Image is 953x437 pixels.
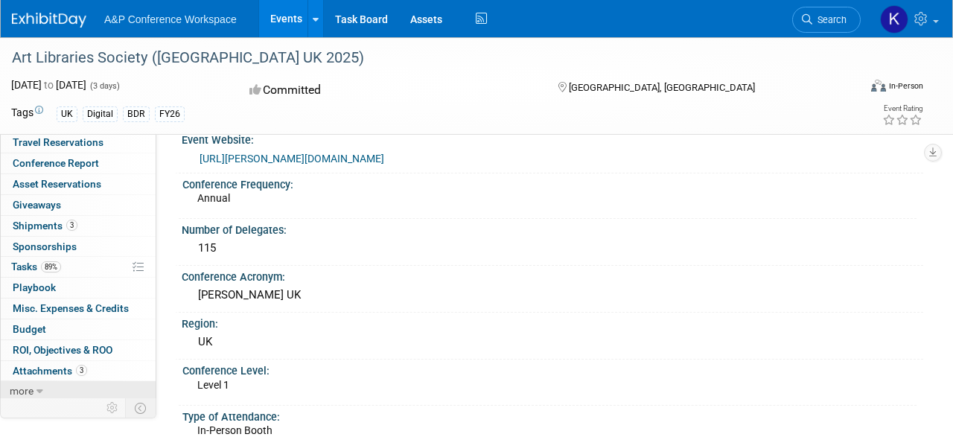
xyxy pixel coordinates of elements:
[1,237,156,257] a: Sponsorships
[126,398,156,418] td: Toggle Event Tabs
[193,331,912,354] div: UK
[182,129,923,147] div: Event Website:
[13,302,129,314] span: Misc. Expenses & Credits
[1,174,156,194] a: Asset Reservations
[89,81,120,91] span: (3 days)
[880,5,908,34] img: kevin ohe
[10,385,34,397] span: more
[83,106,118,122] div: Digital
[1,195,156,215] a: Giveaways
[888,80,923,92] div: In-Person
[182,360,917,378] div: Conference Level:
[13,157,99,169] span: Conference Report
[13,199,61,211] span: Giveaways
[1,319,156,339] a: Budget
[13,136,103,148] span: Travel Reservations
[200,153,384,165] a: [URL][PERSON_NAME][DOMAIN_NAME]
[1,278,156,298] a: Playbook
[1,257,156,277] a: Tasks89%
[1,299,156,319] a: Misc. Expenses & Credits
[1,133,156,153] a: Travel Reservations
[66,220,77,231] span: 3
[13,365,87,377] span: Attachments
[57,106,77,122] div: UK
[42,79,56,91] span: to
[1,361,156,381] a: Attachments3
[792,7,861,33] a: Search
[155,106,185,122] div: FY26
[182,173,917,192] div: Conference Frequency:
[123,106,150,122] div: BDR
[13,240,77,252] span: Sponsorships
[1,153,156,173] a: Conference Report
[245,77,534,103] div: Committed
[182,266,923,284] div: Conference Acronym:
[1,381,156,401] a: more
[13,323,46,335] span: Budget
[11,261,61,272] span: Tasks
[182,406,917,424] div: Type of Attendance:
[871,80,886,92] img: Format-Inperson.png
[193,237,912,260] div: 115
[104,13,237,25] span: A&P Conference Workspace
[100,398,126,418] td: Personalize Event Tab Strip
[790,77,923,100] div: Event Format
[1,216,156,236] a: Shipments3
[13,281,56,293] span: Playbook
[1,340,156,360] a: ROI, Objectives & ROO
[569,82,755,93] span: [GEOGRAPHIC_DATA], [GEOGRAPHIC_DATA]
[41,261,61,272] span: 89%
[11,105,43,122] td: Tags
[11,79,86,91] span: [DATE] [DATE]
[13,178,101,190] span: Asset Reservations
[882,105,922,112] div: Event Rating
[12,13,86,28] img: ExhibitDay
[197,192,230,204] span: Annual
[193,284,912,307] div: [PERSON_NAME] UK
[182,219,923,237] div: Number of Delegates:
[182,313,923,331] div: Region:
[197,379,229,391] span: Level 1
[13,220,77,232] span: Shipments
[76,365,87,376] span: 3
[812,14,847,25] span: Search
[197,424,272,436] span: In-Person Booth
[13,344,112,356] span: ROI, Objectives & ROO
[7,45,845,71] div: Art Libraries Society ([GEOGRAPHIC_DATA] UK 2025)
